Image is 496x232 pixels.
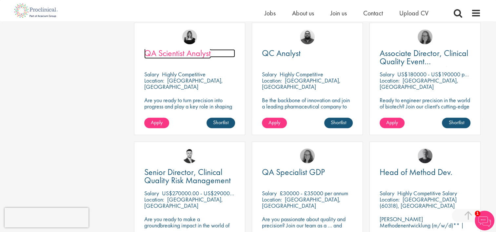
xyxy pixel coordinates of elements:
a: Jobs [265,9,276,17]
a: QC Analyst [262,49,353,57]
span: QA Specialist GDP [262,166,325,178]
p: Highly Competitive Salary [397,189,457,197]
span: Location: [380,77,400,84]
a: Shortlist [324,118,353,128]
a: Join us [330,9,347,17]
p: Highly Competitive [280,70,323,78]
img: Joshua Godden [182,148,197,163]
span: Location: [262,196,282,203]
span: Location: [144,196,164,203]
span: Location: [144,77,164,84]
a: QA Scientist Analyst [144,49,235,57]
a: Shortlist [442,118,470,128]
span: 1 [475,211,480,216]
p: [GEOGRAPHIC_DATA], [GEOGRAPHIC_DATA] [262,196,341,209]
img: Molly Colclough [182,29,197,44]
span: Head of Method Dev. [380,166,452,178]
p: [GEOGRAPHIC_DATA], [GEOGRAPHIC_DATA] [144,196,223,209]
a: Shortlist [207,118,235,128]
span: Apply [386,119,398,126]
a: Upload CV [399,9,428,17]
span: Apply [268,119,280,126]
span: Salary [380,189,394,197]
p: [GEOGRAPHIC_DATA], [GEOGRAPHIC_DATA] [380,77,458,90]
p: Ready to engineer precision in the world of biotech? Join our client's cutting-edge team and play... [380,97,470,128]
a: Senior Director, Clinical Quality Risk Management [144,168,235,184]
span: Salary [144,189,159,197]
iframe: reCAPTCHA [5,208,89,227]
p: US$180000 - US$190000 per annum [397,70,485,78]
p: US$270000.00 - US$290000.00 per annum [162,189,266,197]
span: Salary [262,189,277,197]
span: Location: [262,77,282,84]
img: Ashley Bennett [300,29,315,44]
span: Salary [380,70,394,78]
a: QA Specialist GDP [262,168,353,176]
p: Be the backbone of innovation and join a leading pharmaceutical company to help keep life-changin... [262,97,353,122]
a: About us [292,9,314,17]
span: Apply [151,119,163,126]
span: QA Scientist Analyst [144,48,211,59]
p: Are you ready to turn precision into progress and play a key role in shaping the future of pharma... [144,97,235,116]
p: [GEOGRAPHIC_DATA], [GEOGRAPHIC_DATA] [262,77,341,90]
img: Ingrid Aymes [418,29,432,44]
p: Highly Competitive [162,70,206,78]
a: Apply [262,118,287,128]
a: Apply [380,118,405,128]
span: Associate Director, Clinical Quality Event Management (GCP) [380,48,468,75]
a: Contact [363,9,383,17]
span: QC Analyst [262,48,301,59]
a: Associate Director, Clinical Quality Event Management (GCP) [380,49,470,66]
span: Salary [262,70,277,78]
a: Apply [144,118,169,128]
img: Chatbot [475,211,494,230]
img: Ingrid Aymes [300,148,315,163]
a: Head of Method Dev. [380,168,470,176]
p: [GEOGRAPHIC_DATA] (60318), [GEOGRAPHIC_DATA] [380,196,457,209]
img: Felix Zimmer [418,148,432,163]
span: Salary [144,70,159,78]
p: £30000 - £35000 per annum [280,189,348,197]
p: [GEOGRAPHIC_DATA], [GEOGRAPHIC_DATA] [144,77,223,90]
span: Location: [380,196,400,203]
span: Senior Director, Clinical Quality Risk Management [144,166,231,186]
